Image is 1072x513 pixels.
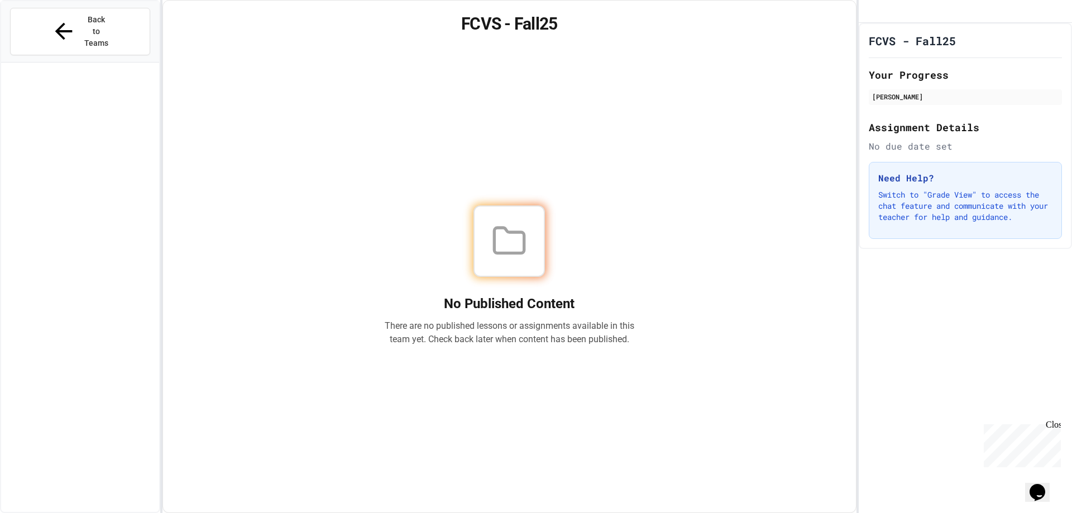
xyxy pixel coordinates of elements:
[4,4,77,71] div: Chat with us now!Close
[176,14,843,34] h1: FCVS - Fall25
[869,119,1062,135] h2: Assignment Details
[384,319,634,346] p: There are no published lessons or assignments available in this team yet. Check back later when c...
[878,189,1052,223] p: Switch to "Grade View" to access the chat feature and communicate with your teacher for help and ...
[869,140,1062,153] div: No due date set
[869,67,1062,83] h2: Your Progress
[10,8,150,55] button: Back to Teams
[878,171,1052,185] h3: Need Help?
[1025,468,1061,502] iframe: chat widget
[979,420,1061,467] iframe: chat widget
[869,33,956,49] h1: FCVS - Fall25
[872,92,1059,102] div: [PERSON_NAME]
[83,14,109,49] span: Back to Teams
[384,295,634,313] h2: No Published Content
